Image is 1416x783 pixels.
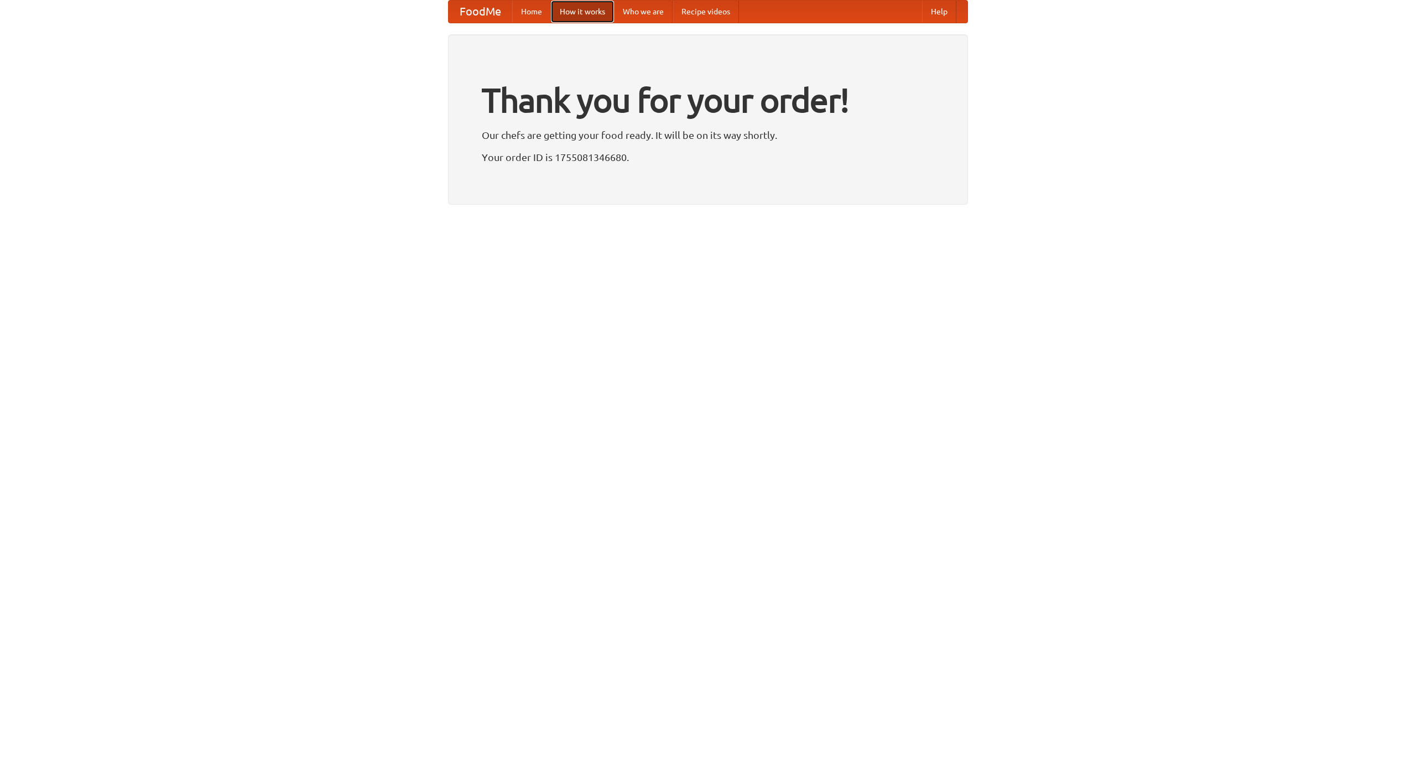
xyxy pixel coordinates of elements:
[673,1,739,23] a: Recipe videos
[482,74,934,127] h1: Thank you for your order!
[482,127,934,143] p: Our chefs are getting your food ready. It will be on its way shortly.
[512,1,551,23] a: Home
[449,1,512,23] a: FoodMe
[922,1,956,23] a: Help
[614,1,673,23] a: Who we are
[551,1,614,23] a: How it works
[482,149,934,165] p: Your order ID is 1755081346680.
